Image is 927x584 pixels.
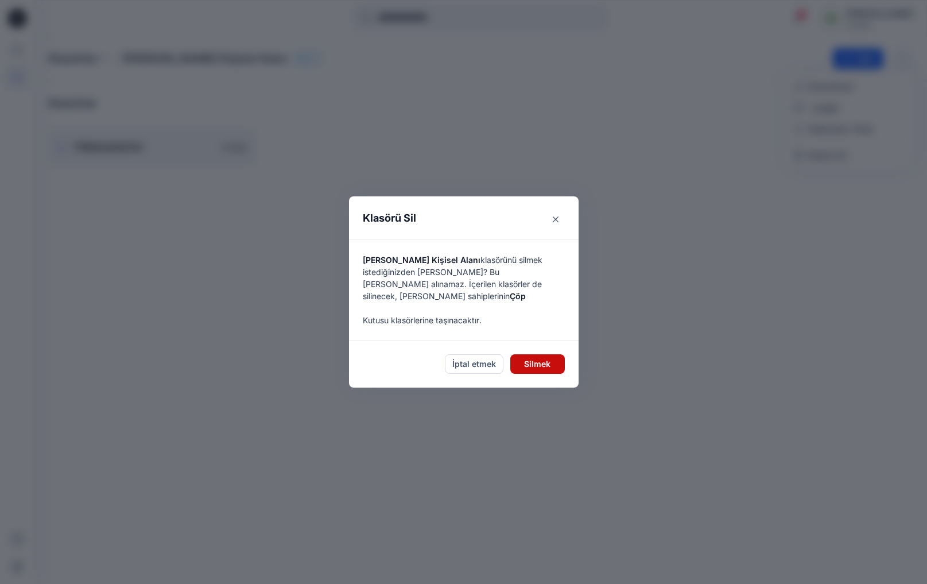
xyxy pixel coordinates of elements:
[510,291,526,301] font: Çöp
[479,315,482,325] font: .
[445,354,503,373] button: İptal etmek
[363,315,479,325] font: Kutusu klasörlerine taşınacaktır
[510,354,565,373] button: Silmek
[546,210,565,229] button: Kapalı
[363,255,480,265] font: [PERSON_NAME] Kişisel Alanı
[363,212,416,224] font: Klasörü Sil
[452,359,496,369] font: İptal etmek
[524,359,550,369] font: Silmek
[363,267,542,301] font: ? Bu [PERSON_NAME] alınamaz. İçerilen klasörler de silinecek, [PERSON_NAME] sahiplerinin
